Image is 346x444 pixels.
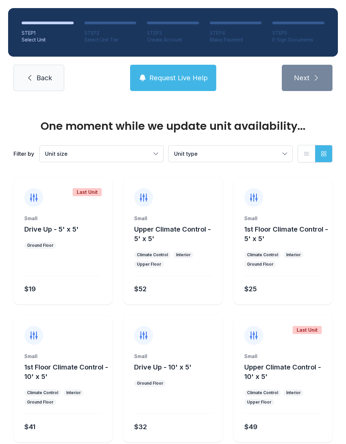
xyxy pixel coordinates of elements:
[286,390,301,395] div: Interior
[294,73,310,83] span: Next
[66,390,81,395] div: Interior
[14,150,34,158] div: Filter by
[73,188,102,196] div: Last Unit
[24,363,108,381] span: 1st Floor Climate Control - 10' x 5'
[137,381,163,386] div: Ground Floor
[84,36,137,43] div: Select Unit Tier
[134,225,220,243] button: Upper Climate Control - 5' x 5'
[24,422,35,432] div: $41
[244,353,322,360] div: Small
[14,121,332,131] div: One moment while we update unit availability...
[36,73,52,83] span: Back
[149,73,208,83] span: Request Live Help
[147,30,199,36] div: STEP 3
[134,225,211,243] span: Upper Climate Control - 5' x 5'
[27,390,58,395] div: Climate Control
[134,422,147,432] div: $32
[247,399,271,405] div: Upper Floor
[27,243,53,248] div: Ground Floor
[84,30,137,36] div: STEP 2
[134,215,212,222] div: Small
[134,353,212,360] div: Small
[22,36,74,43] div: Select Unit
[286,252,301,258] div: Interior
[45,150,68,157] span: Unit size
[247,262,273,267] div: Ground Floor
[147,36,199,43] div: Create Account
[134,284,147,294] div: $52
[244,284,257,294] div: $25
[22,30,74,36] div: STEP 1
[244,363,321,381] span: Upper Climate Control - 10' x 5'
[137,262,161,267] div: Upper Floor
[40,146,163,162] button: Unit size
[27,399,53,405] div: Ground Floor
[293,326,322,334] div: Last Unit
[174,150,198,157] span: Unit type
[24,284,36,294] div: $19
[272,30,324,36] div: STEP 5
[24,225,79,233] span: Drive Up - 5' x 5'
[244,225,328,243] span: 1st Floor Climate Control - 5' x 5'
[137,252,168,258] div: Climate Control
[24,362,110,381] button: 1st Floor Climate Control - 10' x 5'
[134,363,192,371] span: Drive Up - 10' x 5'
[272,36,324,43] div: E-Sign Documents
[244,225,330,243] button: 1st Floor Climate Control - 5' x 5'
[210,30,262,36] div: STEP 4
[247,252,278,258] div: Climate Control
[24,215,102,222] div: Small
[244,362,330,381] button: Upper Climate Control - 10' x 5'
[24,353,102,360] div: Small
[176,252,191,258] div: Interior
[210,36,262,43] div: Make Payment
[247,390,278,395] div: Climate Control
[244,422,257,432] div: $49
[244,215,322,222] div: Small
[169,146,292,162] button: Unit type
